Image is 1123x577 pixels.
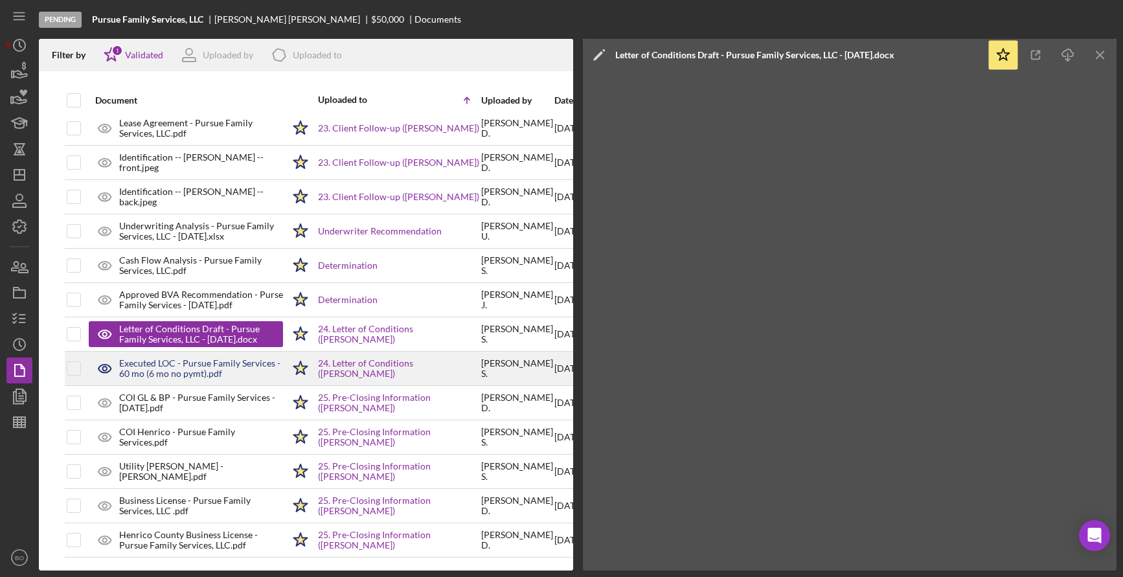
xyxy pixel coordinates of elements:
[318,226,442,236] a: Underwriter Recommendation
[52,50,95,60] div: Filter by
[554,352,583,385] div: [DATE]
[554,95,583,106] div: Date
[203,50,253,60] div: Uploaded by
[318,192,479,202] a: 23. Client Follow-up ([PERSON_NAME])
[125,50,163,60] div: Validated
[481,187,553,207] div: [PERSON_NAME] D .
[554,524,583,556] div: [DATE]
[554,249,583,282] div: [DATE]
[214,14,371,25] div: [PERSON_NAME] [PERSON_NAME]
[481,289,553,310] div: [PERSON_NAME] J .
[119,118,283,139] div: Lease Agreement - Pursue Family Services, LLC.pdf
[119,530,283,550] div: Henrico County Business License - Pursue Family Services, LLC.pdf
[318,260,378,271] a: Determination
[92,14,203,25] b: Pursue Family Services, LLC
[6,545,32,571] button: BO
[318,530,480,550] a: 25. Pre-Closing Information ([PERSON_NAME])
[481,255,553,276] div: [PERSON_NAME] S .
[554,421,583,453] div: [DATE]
[318,295,378,305] a: Determination
[481,358,553,379] div: [PERSON_NAME] S .
[481,95,553,106] div: Uploaded by
[318,123,479,133] a: 23. Client Follow-up ([PERSON_NAME])
[318,95,399,105] div: Uploaded to
[119,187,283,207] div: Identification -- [PERSON_NAME] -- back.jpeg
[119,461,283,482] div: Utility [PERSON_NAME] - [PERSON_NAME].pdf
[111,45,123,56] div: 1
[583,71,1117,571] iframe: Document Preview
[318,461,480,482] a: 25. Pre-Closing Information ([PERSON_NAME])
[554,455,583,488] div: [DATE]
[481,392,553,413] div: [PERSON_NAME] D .
[39,12,82,28] div: Pending
[554,387,583,419] div: [DATE]
[119,152,283,173] div: Identification -- [PERSON_NAME] -- front.jpeg
[119,495,283,516] div: Business License - Pursue Family Services, LLC .pdf
[554,112,583,144] div: [DATE]
[119,255,283,276] div: Cash Flow Analysis - Pursue Family Services, LLC.pdf
[318,358,480,379] a: 24. Letter of Conditions ([PERSON_NAME])
[119,324,270,345] div: Letter of Conditions Draft - Pursue Family Services, LLC - [DATE].docx
[318,324,480,345] a: 24. Letter of Conditions ([PERSON_NAME])
[371,14,404,25] div: $50,000
[318,157,479,168] a: 23. Client Follow-up ([PERSON_NAME])
[119,392,283,413] div: COI GL & BP - Pursue Family Services - [DATE].pdf
[119,289,283,310] div: Approved BVA Recommendation - Purse Family Services - [DATE].pdf
[318,495,480,516] a: 25. Pre-Closing Information ([PERSON_NAME])
[481,118,553,139] div: [PERSON_NAME] D .
[615,50,894,60] div: Letter of Conditions Draft - Pursue Family Services, LLC - [DATE].docx
[554,181,583,213] div: [DATE]
[119,221,283,242] div: Underwriting Analysis - Pursue Family Services, LLC - [DATE].xlsx
[119,358,283,379] div: Executed LOC - Pursue Family Services - 60 mo (6 mo no pymt).pdf
[15,554,24,561] text: BO
[481,427,553,447] div: [PERSON_NAME] S .
[481,324,553,345] div: [PERSON_NAME] S .
[119,427,283,447] div: COI Henrico - Pursue Family Services.pdf
[554,215,583,247] div: [DATE]
[95,95,283,106] div: Document
[481,221,553,242] div: [PERSON_NAME] U .
[481,461,553,482] div: [PERSON_NAME] S .
[554,284,583,316] div: [DATE]
[481,530,553,550] div: [PERSON_NAME] D .
[554,146,583,179] div: [DATE]
[1079,520,1110,551] div: Open Intercom Messenger
[414,14,461,25] div: Documents
[318,427,480,447] a: 25. Pre-Closing Information ([PERSON_NAME])
[554,318,583,350] div: [DATE]
[481,495,553,516] div: [PERSON_NAME] D .
[293,50,342,60] div: Uploaded to
[318,392,480,413] a: 25. Pre-Closing Information ([PERSON_NAME])
[481,152,553,173] div: [PERSON_NAME] D .
[554,490,583,522] div: [DATE]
